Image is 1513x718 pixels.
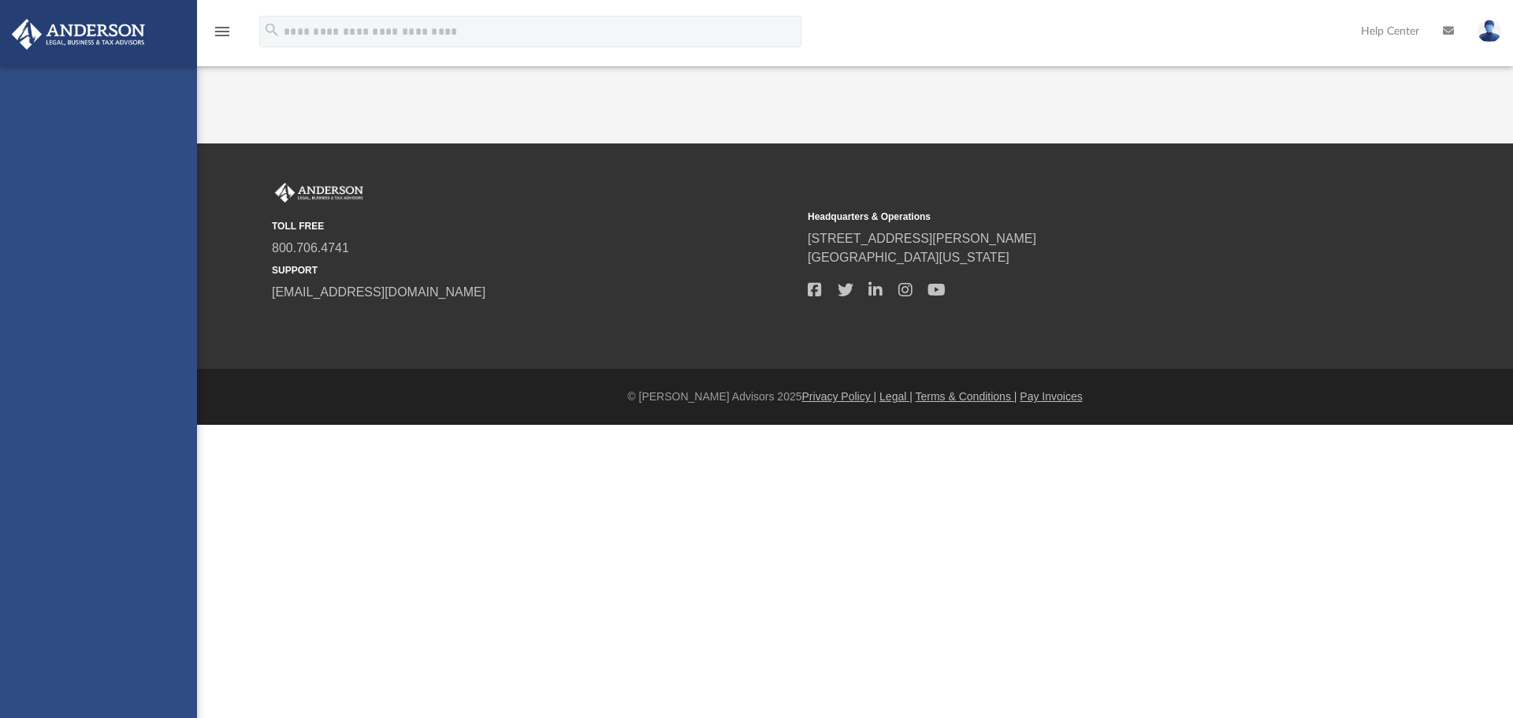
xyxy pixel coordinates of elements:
a: menu [213,30,232,41]
img: Anderson Advisors Platinum Portal [7,19,150,50]
a: Terms & Conditions | [916,390,1017,403]
div: © [PERSON_NAME] Advisors 2025 [197,389,1513,405]
img: User Pic [1478,20,1501,43]
small: Headquarters & Operations [808,210,1333,224]
a: Legal | [879,390,913,403]
small: TOLL FREE [272,219,797,233]
i: menu [213,22,232,41]
small: SUPPORT [272,263,797,277]
a: [EMAIL_ADDRESS][DOMAIN_NAME] [272,285,485,299]
i: search [263,21,281,39]
img: Anderson Advisors Platinum Portal [272,183,366,203]
a: Pay Invoices [1020,390,1082,403]
a: [GEOGRAPHIC_DATA][US_STATE] [808,251,1009,264]
a: 800.706.4741 [272,241,349,255]
a: [STREET_ADDRESS][PERSON_NAME] [808,232,1036,245]
a: Privacy Policy | [802,390,877,403]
